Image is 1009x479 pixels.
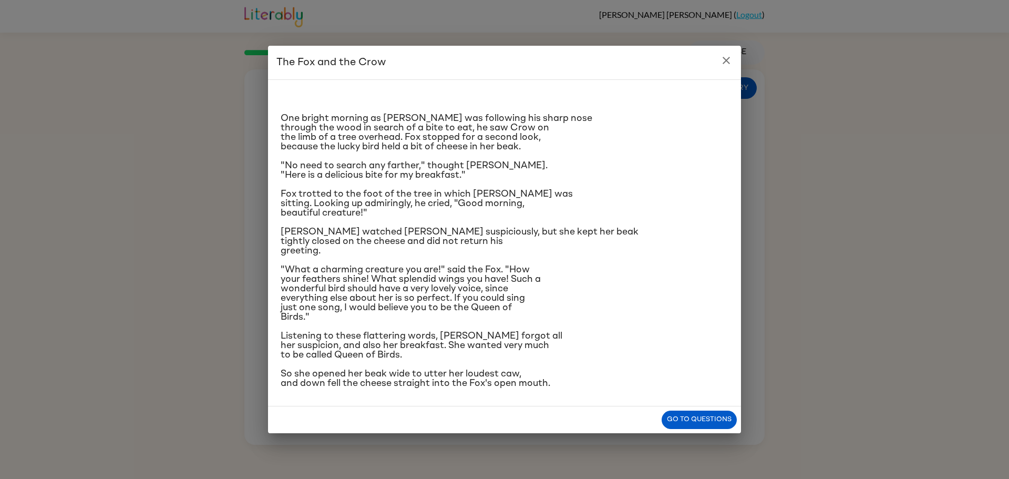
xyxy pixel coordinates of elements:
h2: The Fox and the Crow [268,46,741,79]
span: One bright morning as [PERSON_NAME] was following his sharp nose through the wood in search of a ... [281,114,592,151]
span: Fox trotted to the foot of the tree in which [PERSON_NAME] was sitting. Looking up admiringly, he... [281,189,573,218]
span: "No need to search any farther," thought [PERSON_NAME]. "Here is a delicious bite for my breakfast." [281,161,548,180]
button: Go to questions [662,411,737,429]
span: Listening to these flattering words, [PERSON_NAME] forgot all her suspicion, and also her breakfa... [281,331,562,360]
button: close [716,50,737,71]
span: "What a charming creature you are!" said the Fox. "How your feathers shine! What splendid wings y... [281,265,541,322]
span: [PERSON_NAME] watched [PERSON_NAME] suspiciously, but she kept her beak tightly closed on the che... [281,227,639,256]
span: So she opened her beak wide to utter her loudest caw, and down fell the cheese straight into the ... [281,369,550,388]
